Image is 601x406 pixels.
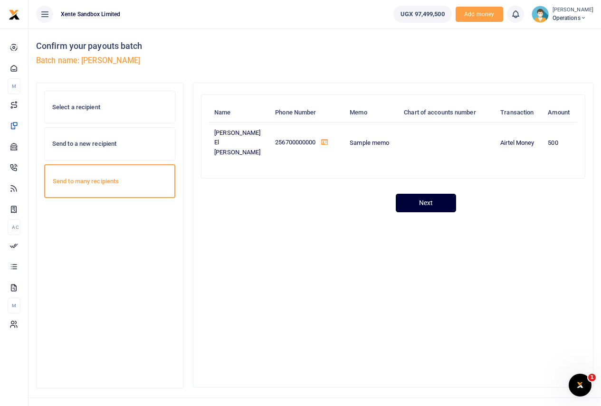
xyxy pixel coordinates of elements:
th: Memo: activate to sort column ascending [344,103,399,123]
h6: Select a recipient [52,104,167,111]
small: [PERSON_NAME] [553,6,593,14]
th: Name: activate to sort column descending [209,103,270,123]
span: Operations [553,14,593,22]
a: Select a recipient [44,91,175,124]
span: Xente Sandbox Limited [57,10,124,19]
h4: Confirm your payouts batch [36,41,311,51]
li: M [8,78,20,94]
td: Sample memo [344,123,399,163]
iframe: Intercom live chat [569,374,591,397]
img: profile-user [532,6,549,23]
th: Transaction: activate to sort column ascending [495,103,543,123]
span: Add money [456,7,503,22]
li: M [8,298,20,313]
a: Add money [456,10,503,17]
h6: Send to a new recipient [52,140,167,148]
a: Send to a new recipient [44,127,175,161]
li: Wallet ballance [390,6,455,23]
button: Next [396,194,456,212]
h6: Send to many recipients [53,178,167,185]
span: 256700000000 [275,139,315,146]
td: Airtel Money [495,123,543,163]
span: [PERSON_NAME] El [PERSON_NAME] [214,129,260,156]
h5: Batch name: [PERSON_NAME] [36,56,311,66]
img: logo-small [9,9,20,20]
li: Toup your wallet [456,7,503,22]
a: UGX 97,499,500 [393,6,451,23]
th: Chart of accounts number: activate to sort column ascending [399,103,495,123]
th: Phone Number: activate to sort column ascending [270,103,344,123]
a: profile-user [PERSON_NAME] Operations [532,6,593,23]
a: logo-small logo-large logo-large [9,10,20,18]
td: 500 [543,123,577,163]
th: Amount: activate to sort column ascending [543,103,577,123]
span: UGX 97,499,500 [401,9,444,19]
li: Ac [8,219,20,235]
a: Send to many recipients [44,164,175,198]
span: 1 [588,374,596,381]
